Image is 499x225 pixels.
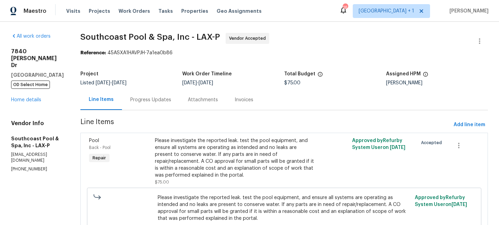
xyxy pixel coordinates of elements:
[11,81,50,89] span: OD Select Home
[80,72,98,76] h5: Project
[284,72,315,76] h5: Total Budget
[80,119,451,131] span: Line Items
[423,72,428,81] span: The hpm assigned to this work order.
[158,194,410,222] span: Please investigate the reported leak. test the pool equipment, and ensure all systems are operati...
[11,152,64,163] p: [EMAIL_ADDRESS][DOMAIN_NAME]
[66,8,80,15] span: Visits
[182,81,197,85] span: [DATE]
[89,146,111,150] span: Back - Pool
[24,8,46,15] span: Maestro
[80,81,126,85] span: Listed
[11,135,64,149] h5: Southcoast Pool & Spa, Inc - LAX-P
[447,8,489,15] span: [PERSON_NAME]
[386,81,488,85] div: [PERSON_NAME]
[284,81,300,85] span: $75.00
[155,137,315,179] div: Please investigate the reported leak. test the pool equipment, and ensure all systems are operati...
[89,96,114,103] div: Line Items
[352,138,405,150] span: Approved by Refurby System User on
[80,49,488,56] div: 45ASXA1HAVPJH-7a1ea0b86
[451,119,488,131] button: Add line item
[96,81,126,85] span: -
[89,138,99,143] span: Pool
[80,50,106,55] b: Reference:
[454,121,485,129] span: Add line item
[181,8,208,15] span: Properties
[80,33,220,41] span: Southcoast Pool & Spa, Inc - LAX-P
[155,180,169,184] span: $75.00
[158,9,173,13] span: Tasks
[96,81,110,85] span: [DATE]
[11,120,64,127] h4: Vendor Info
[452,202,467,207] span: [DATE]
[343,4,348,11] div: 16
[11,166,64,172] p: [PHONE_NUMBER]
[130,96,171,103] div: Progress Updates
[90,154,109,161] span: Repair
[235,96,253,103] div: Invoices
[11,97,41,102] a: Home details
[217,8,262,15] span: Geo Assignments
[188,96,218,103] div: Attachments
[390,145,405,150] span: [DATE]
[421,139,445,146] span: Accepted
[317,72,323,81] span: The total cost of line items that have been proposed by Opendoor. This sum includes line items th...
[199,81,213,85] span: [DATE]
[229,35,269,42] span: Vendor Accepted
[112,81,126,85] span: [DATE]
[386,72,421,76] h5: Assigned HPM
[11,34,51,39] a: All work orders
[359,8,414,15] span: [GEOGRAPHIC_DATA] + 1
[415,195,467,207] span: Approved by Refurby System User on
[182,81,213,85] span: -
[11,72,64,78] h5: [GEOGRAPHIC_DATA]
[89,8,110,15] span: Projects
[182,72,232,76] h5: Work Order Timeline
[119,8,150,15] span: Work Orders
[11,48,64,69] h2: 7840 [PERSON_NAME] Dr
